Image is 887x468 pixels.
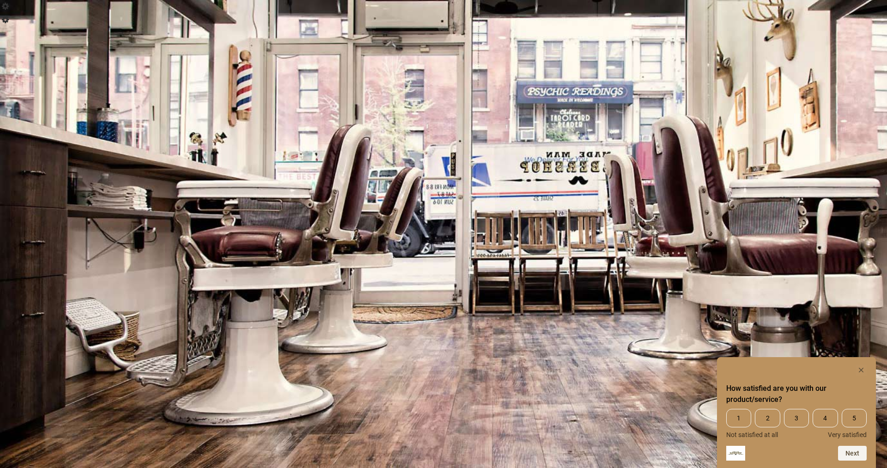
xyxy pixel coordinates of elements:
span: Not satisfied at all [726,431,778,438]
div: How satisfied are you with our product/service? Select an option from 1 to 5, with 1 being Not sa... [726,365,867,461]
span: Very satisfied [828,431,867,438]
span: 3 [784,409,809,427]
button: Next question [838,446,867,461]
button: Hide survey [856,365,867,376]
span: 4 [813,409,838,427]
span: 2 [755,409,780,427]
div: How satisfied are you with our product/service? Select an option from 1 to 5, with 1 being Not sa... [726,409,867,438]
h2: How satisfied are you with our product/service? Select an option from 1 to 5, with 1 being Not sa... [726,383,867,405]
span: 5 [842,409,867,427]
span: 1 [726,409,751,427]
